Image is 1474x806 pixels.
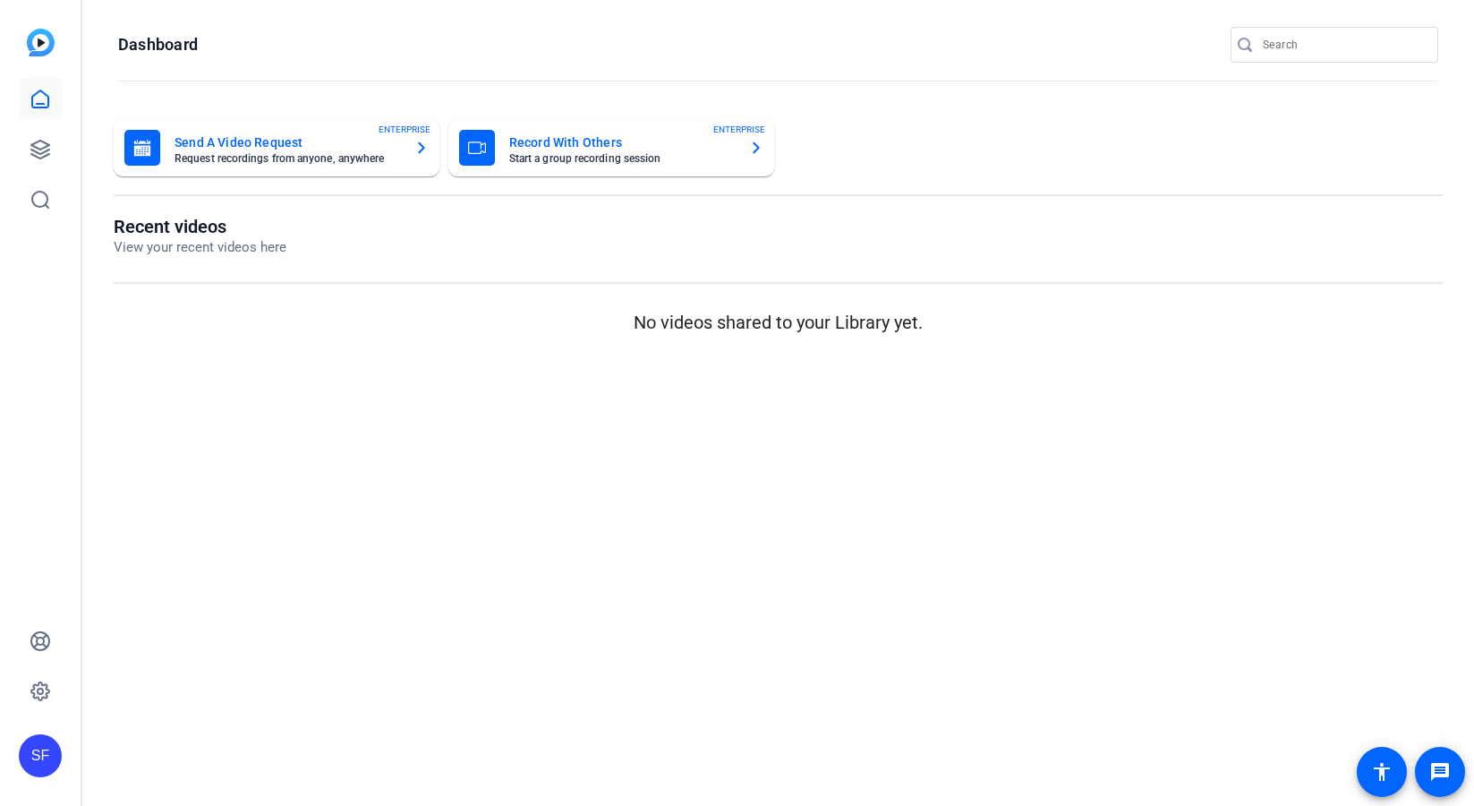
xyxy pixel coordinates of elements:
span: ENTERPRISE [379,123,430,136]
img: blue-gradient.svg [27,29,55,56]
button: Record With OthersStart a group recording sessionENTERPRISE [448,119,774,176]
div: SF [19,734,62,777]
span: ENTERPRISE [713,123,765,136]
mat-card-subtitle: Request recordings from anyone, anywhere [175,153,400,164]
p: View your recent videos here [114,237,286,258]
input: Search [1263,34,1424,56]
mat-card-title: Record With Others [509,132,735,153]
mat-icon: accessibility [1371,761,1393,783]
button: Send A Video RequestRequest recordings from anyone, anywhereENTERPRISE [114,119,439,176]
mat-card-subtitle: Start a group recording session [509,153,735,164]
mat-card-title: Send A Video Request [175,132,400,153]
h1: Recent videos [114,216,286,237]
mat-icon: message [1429,761,1451,783]
h1: Dashboard [118,34,198,56]
p: No videos shared to your Library yet. [114,309,1443,336]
